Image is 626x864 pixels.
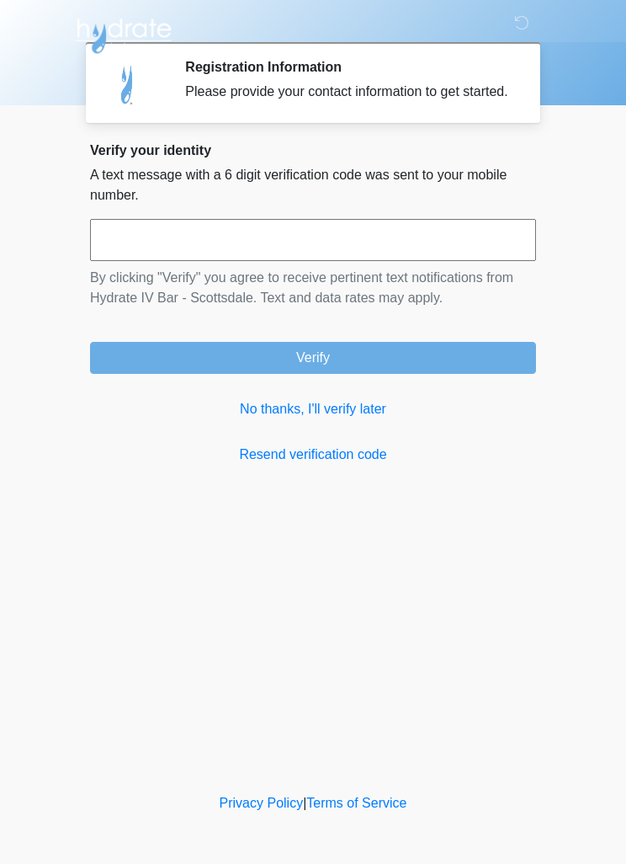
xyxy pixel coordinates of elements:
p: A text message with a 6 digit verification code was sent to your mobile number. [90,165,536,205]
div: Please provide your contact information to get started. [185,82,511,102]
img: Agent Avatar [103,59,153,109]
h2: Verify your identity [90,142,536,158]
a: Terms of Service [306,796,406,810]
a: | [303,796,306,810]
a: Resend verification code [90,445,536,465]
button: Verify [90,342,536,374]
p: By clicking "Verify" you agree to receive pertinent text notifications from Hydrate IV Bar - Scot... [90,268,536,308]
a: Privacy Policy [220,796,304,810]
a: No thanks, I'll verify later [90,399,536,419]
img: Hydrate IV Bar - Scottsdale Logo [73,13,174,55]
